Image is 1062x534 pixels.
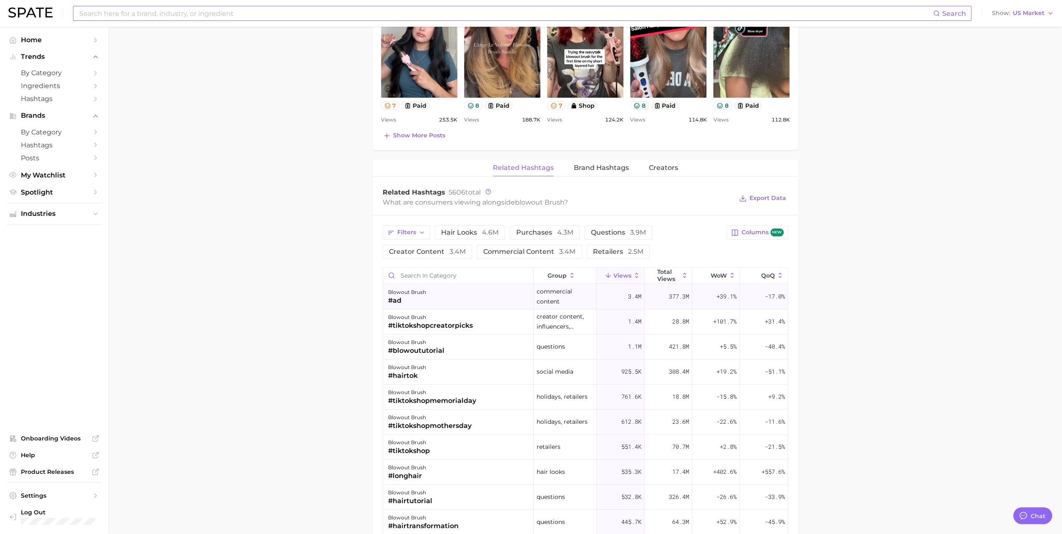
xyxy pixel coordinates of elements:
[7,66,102,79] a: by Category
[383,485,788,510] button: blowout brush#hairtutorialquestions532.8k326.4m-26.6%-33.9%
[388,312,473,322] div: blowout brush
[537,417,588,427] span: holidays, retailers
[7,208,102,220] button: Industries
[597,268,644,284] button: Views
[713,101,732,110] button: 8
[628,291,641,301] span: 3.4m
[764,517,785,527] span: -45.9%
[388,446,430,456] div: #tiktokshop
[749,195,786,202] span: Export Data
[7,126,102,139] a: by Category
[388,371,426,381] div: #hairtok
[493,164,554,172] span: Related Hashtags
[388,321,473,331] div: #tiktokshopcreatorpicks
[388,513,459,523] div: blowout brush
[7,449,102,461] a: Help
[21,451,88,459] span: Help
[381,101,400,110] button: 7
[741,228,783,236] span: Columns
[381,115,396,125] span: Views
[645,268,692,284] button: Total Views
[482,228,499,236] span: 4.6m
[383,284,788,309] button: blowout brush#adcommercial content3.4m377.3m+39.1%-17.0%
[547,115,562,125] span: Views
[383,188,445,196] span: Related Hashtags
[21,435,88,442] span: Onboarding Videos
[21,188,88,196] span: Spotlight
[716,417,737,427] span: -22.6%
[21,492,88,499] span: Settings
[537,492,565,502] span: questions
[7,33,102,46] a: Home
[726,225,788,240] button: Columnsnew
[737,192,788,204] button: Export Data
[537,392,588,402] span: holidays, retailers
[439,115,457,125] span: 253.5k
[770,228,784,236] span: new
[764,442,785,452] span: -21.5%
[628,248,643,256] span: 2.5m
[381,130,447,142] button: Show more posts
[7,432,102,445] a: Onboarding Videos
[21,171,88,179] span: My Watchlist
[672,316,689,326] span: 28.8m
[449,188,465,196] span: 5606
[21,95,88,103] span: Hashtags
[383,359,788,385] button: blowout brush#hairtoksocial media925.5k308.4m+19.2%-51.1%
[720,342,737,352] span: +5.5%
[537,342,565,352] span: questions
[621,517,641,527] span: 445.7k
[383,460,788,485] button: blowout brush#longhairhair looks535.3k17.4m+402.6%+557.6%
[388,488,432,498] div: blowout brush
[8,8,53,18] img: SPATE
[649,164,678,172] span: Creators
[21,509,95,516] span: Log Out
[21,69,88,77] span: by Category
[764,342,785,352] span: -40.4%
[942,10,966,18] span: Search
[613,272,631,279] span: Views
[630,228,646,236] span: 3.9m
[630,115,645,125] span: Views
[669,342,689,352] span: 421.8m
[567,101,598,110] button: shop
[764,417,785,427] span: -11.6%
[7,79,102,92] a: Ingredients
[388,396,476,406] div: #tiktokshopmemorialday
[7,169,102,182] a: My Watchlist
[21,36,88,44] span: Home
[464,101,483,110] button: 8
[593,248,643,255] span: retailers
[734,101,762,110] button: paid
[388,496,432,506] div: #hairtutorial
[7,51,102,63] button: Trends
[388,346,444,356] div: #blowoututorial
[388,287,426,297] div: blowout brush
[388,337,444,347] div: blowout brush
[7,466,102,478] a: Product Releases
[621,492,641,502] span: 532.8k
[605,115,623,125] span: 124.2k
[7,109,102,122] button: Brands
[557,228,573,236] span: 4.3m
[7,92,102,105] a: Hashtags
[768,392,785,402] span: +9.2%
[537,467,565,477] span: hair looks
[7,489,102,502] a: Settings
[393,132,445,139] span: Show more posts
[515,198,564,206] span: blowout brush
[464,115,479,125] span: Views
[388,413,472,423] div: blowout brush
[537,517,565,527] span: questions
[537,311,594,332] span: creator content, influencers, retailers
[383,385,788,410] button: blowout brush#tiktokshopmemorialdayholidays, retailers761.6k18.8m-15.8%+9.2%
[740,268,787,284] button: QoQ
[484,101,513,110] button: paid
[716,367,737,377] span: +19.2%
[21,154,88,162] span: Posts
[672,467,689,477] span: 17.4m
[21,210,88,218] span: Industries
[711,272,727,279] span: WoW
[672,442,689,452] span: 70.7m
[383,197,733,208] div: What are consumers viewing alongside ?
